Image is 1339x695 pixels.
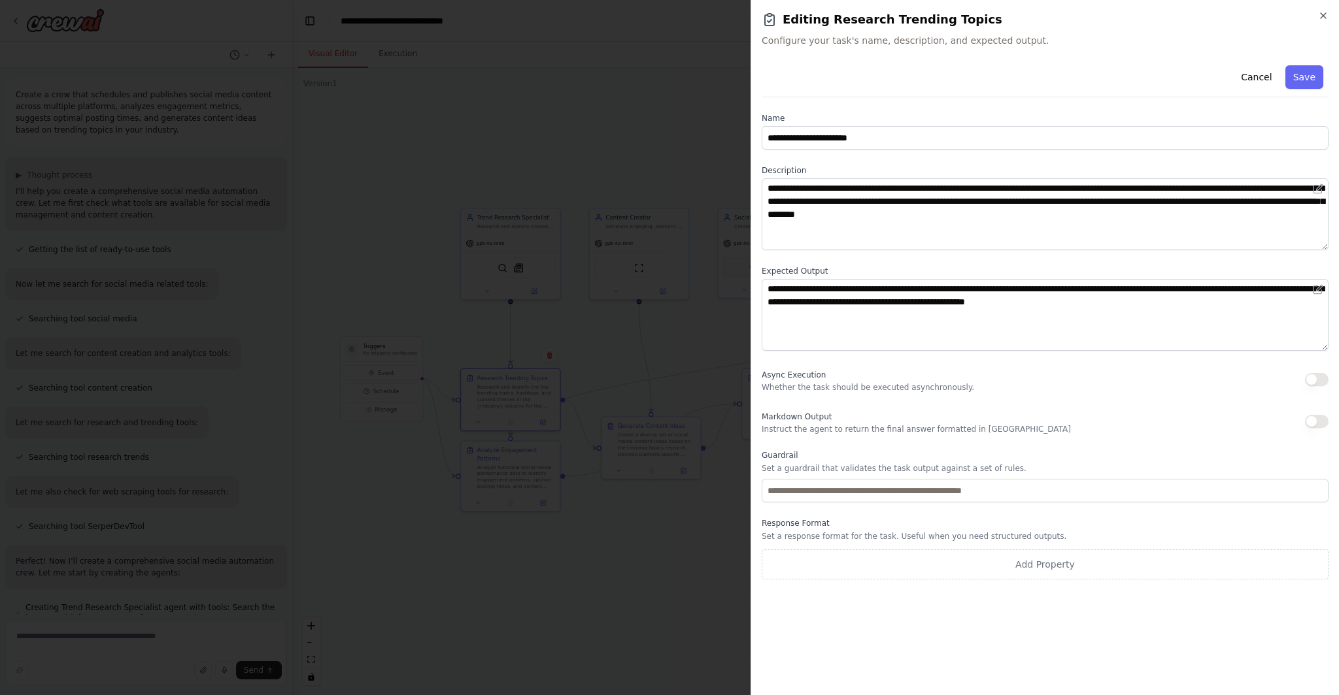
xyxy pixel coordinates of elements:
span: Configure your task's name, description, and expected output. [762,34,1329,47]
label: Description [762,165,1329,176]
p: Set a guardrail that validates the task output against a set of rules. [762,463,1329,474]
label: Name [762,113,1329,123]
button: Open in editor [1310,181,1326,197]
p: Whether the task should be executed asynchronously. [762,382,974,393]
label: Response Format [762,518,1329,528]
p: Instruct the agent to return the final answer formatted in [GEOGRAPHIC_DATA] [762,424,1071,434]
label: Expected Output [762,266,1329,276]
p: Set a response format for the task. Useful when you need structured outputs. [762,531,1329,541]
button: Save [1285,65,1323,89]
button: Open in editor [1310,282,1326,297]
span: Markdown Output [762,412,832,421]
span: Async Execution [762,370,826,380]
button: Cancel [1233,65,1280,89]
label: Guardrail [762,450,1329,461]
h2: Editing Research Trending Topics [762,10,1329,29]
button: Add Property [762,549,1329,579]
